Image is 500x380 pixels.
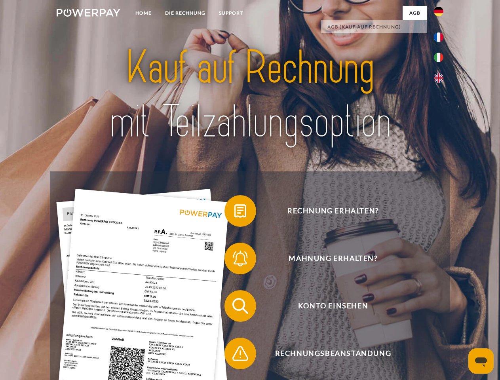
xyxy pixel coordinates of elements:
[57,9,120,17] img: logo-powerpay-white.svg
[434,53,443,62] img: it
[158,6,212,20] a: DIE RECHNUNG
[230,201,250,221] img: qb_bill.svg
[434,7,443,16] img: de
[230,296,250,316] img: qb_search.svg
[212,6,250,20] a: SUPPORT
[434,32,443,42] img: fr
[224,243,430,274] button: Mahnung erhalten?
[468,348,494,374] iframe: Schaltfläche zum Öffnen des Messaging-Fensters
[236,195,430,227] span: Rechnung erhalten?
[236,243,430,274] span: Mahnung erhalten?
[230,344,250,363] img: qb_warning.svg
[76,38,424,152] img: title-powerpay_de.svg
[403,6,427,20] a: agb
[236,290,430,322] span: Konto einsehen
[224,195,430,227] button: Rechnung erhalten?
[224,338,430,369] button: Rechnungsbeanstandung
[224,290,430,322] button: Konto einsehen
[129,6,158,20] a: Home
[230,249,250,268] img: qb_bell.svg
[321,20,427,34] a: AGB (Kauf auf Rechnung)
[236,338,430,369] span: Rechnungsbeanstandung
[434,73,443,83] img: en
